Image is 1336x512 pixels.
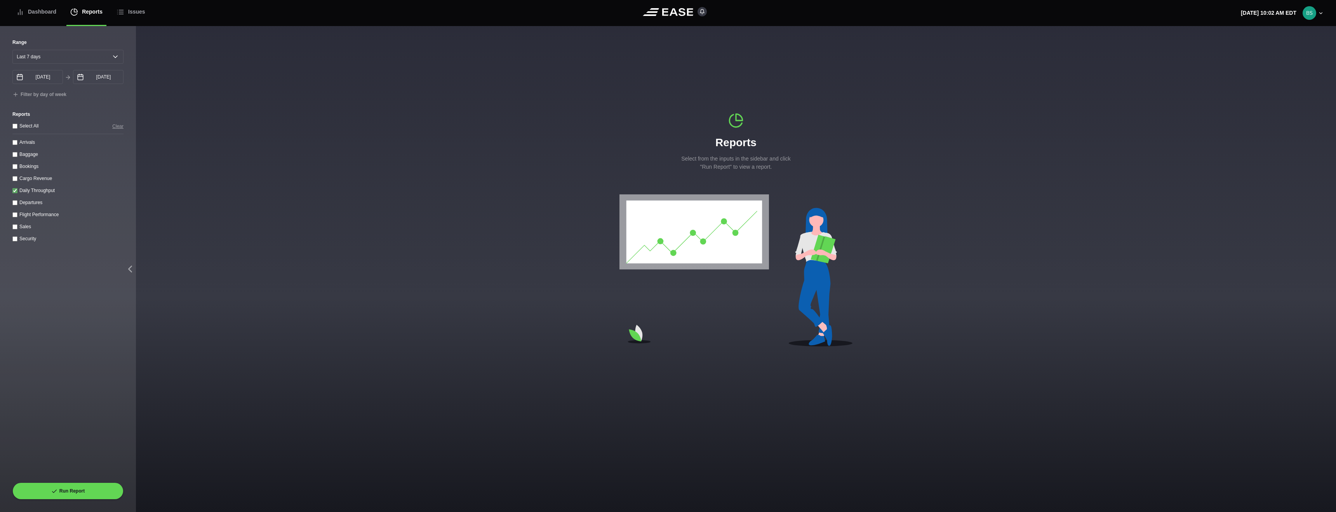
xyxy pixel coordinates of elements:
[19,164,38,169] label: Bookings
[19,236,36,241] label: Security
[678,135,794,151] h1: Reports
[1241,9,1296,17] p: [DATE] 10:02 AM EDT
[112,122,124,130] button: Clear
[12,39,124,46] label: Range
[73,70,124,84] input: mm/dd/yyyy
[1303,6,1316,20] img: a04f8e740074b14cb1361eae97ee852a
[19,152,38,157] label: Baggage
[12,70,63,84] input: mm/dd/yyyy
[12,111,124,118] label: Reports
[19,212,59,217] label: Flight Performance
[12,482,124,500] button: Run Report
[19,224,31,229] label: Sales
[678,113,794,171] div: Reports
[19,140,35,145] label: Arrivals
[19,123,38,129] label: Select All
[19,188,55,193] label: Daily Throughput
[19,176,52,181] label: Cargo Revenue
[678,155,794,171] p: Select from the inputs in the sidebar and click "Run Report" to view a report.
[12,92,66,98] button: Filter by day of week
[19,200,42,205] label: Departures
